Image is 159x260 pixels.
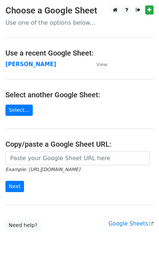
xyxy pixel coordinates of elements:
a: Need help? [5,220,41,231]
h4: Copy/paste a Google Sheet URL: [5,140,154,149]
input: Next [5,181,24,192]
a: Select... [5,105,33,116]
h4: Use a recent Google Sheet: [5,49,154,57]
a: Google Sheets [108,220,154,227]
small: Example: [URL][DOMAIN_NAME] [5,167,80,172]
p: Use one of the options below... [5,19,154,27]
a: View [89,61,107,68]
h3: Choose a Google Sheet [5,5,154,16]
small: View [96,62,107,67]
a: [PERSON_NAME] [5,61,56,68]
input: Paste your Google Sheet URL here [5,151,150,165]
h4: Select another Google Sheet: [5,90,154,99]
